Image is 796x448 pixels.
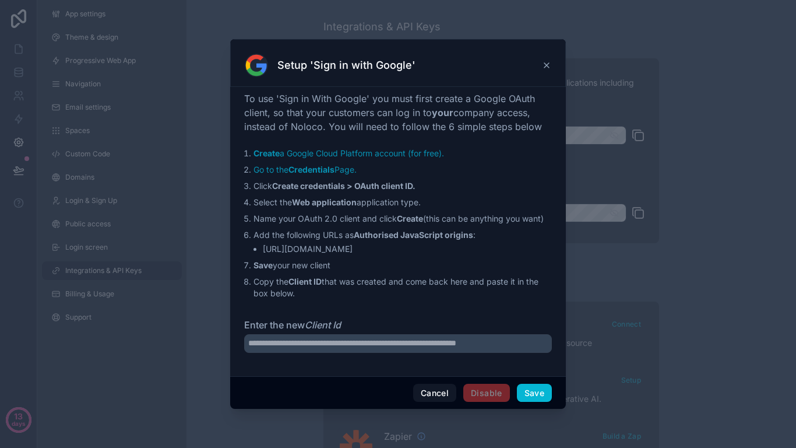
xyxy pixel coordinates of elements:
[253,197,552,208] li: Select the application type.
[253,260,552,271] li: your new client
[272,181,415,191] strong: Create credentials > OAuth client ID.
[253,164,357,174] a: Go to theCredentialsPage.
[244,318,552,332] label: Enter the new
[277,58,415,72] h3: Setup 'Sign in with Google'
[253,148,280,158] strong: Create
[305,319,341,331] em: Client Id
[397,213,423,223] strong: Create
[413,384,456,402] button: Cancel
[354,230,473,240] strong: Authorised JavaScript origins
[245,54,268,77] img: Google Sign in
[253,148,444,158] a: Createa Google Cloud Platform account (for free).
[253,276,552,299] li: Copy the that was created and come back here and paste it in the box below.
[253,260,273,270] strong: Save
[244,92,552,134] p: To use 'Sign in With Google' you must first create a Google OAuth client, so that your customers ...
[292,197,357,207] strong: Web application
[517,384,552,402] button: Save
[432,107,453,118] strong: your
[263,243,552,255] li: [URL][DOMAIN_NAME]
[288,276,322,286] strong: Client ID
[253,230,476,240] span: Add the following URLs as :
[253,213,552,225] li: Name your OAuth 2.0 client and click (this can be anything you want)
[253,180,552,192] li: Click
[288,164,334,174] strong: Credentials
